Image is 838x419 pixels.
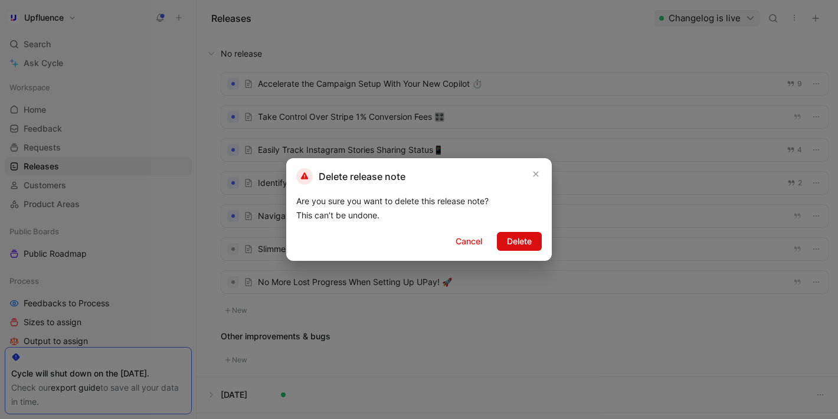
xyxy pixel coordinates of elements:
button: Delete [497,232,542,251]
span: Delete [507,234,532,248]
span: Cancel [456,234,482,248]
div: Are you sure you want to delete this release note? This can’t be undone. [296,194,542,222]
h2: Delete release note [296,168,405,185]
button: Cancel [446,232,492,251]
